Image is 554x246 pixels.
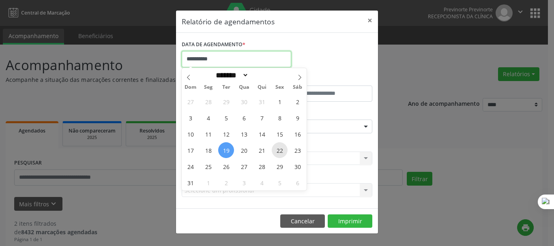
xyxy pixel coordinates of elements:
span: Agosto 16, 2025 [290,126,305,142]
span: Agosto 20, 2025 [236,142,252,158]
span: Agosto 31, 2025 [183,175,198,190]
span: Agosto 15, 2025 [272,126,288,142]
span: Agosto 14, 2025 [254,126,270,142]
span: Agosto 18, 2025 [200,142,216,158]
label: DATA DE AGENDAMENTO [182,39,245,51]
span: Setembro 1, 2025 [200,175,216,190]
span: Agosto 2, 2025 [290,94,305,109]
span: Agosto 25, 2025 [200,158,216,174]
span: Agosto 23, 2025 [290,142,305,158]
input: Year [249,71,275,79]
button: Cancelar [280,214,325,228]
span: Agosto 24, 2025 [183,158,198,174]
span: Setembro 2, 2025 [218,175,234,190]
span: Julho 31, 2025 [254,94,270,109]
label: ATÉ [279,73,372,86]
span: Agosto 26, 2025 [218,158,234,174]
span: Qua [235,85,253,90]
span: Agosto 17, 2025 [183,142,198,158]
span: Agosto 12, 2025 [218,126,234,142]
button: Close [362,11,378,30]
span: Agosto 21, 2025 [254,142,270,158]
select: Month [213,71,249,79]
span: Julho 27, 2025 [183,94,198,109]
span: Setembro 4, 2025 [254,175,270,190]
span: Dom [182,85,200,90]
span: Agosto 10, 2025 [183,126,198,142]
span: Seg [200,85,217,90]
h5: Relatório de agendamentos [182,16,275,27]
span: Agosto 6, 2025 [236,110,252,126]
span: Agosto 3, 2025 [183,110,198,126]
span: Agosto 30, 2025 [290,158,305,174]
span: Setembro 6, 2025 [290,175,305,190]
span: Agosto 11, 2025 [200,126,216,142]
span: Qui [253,85,271,90]
span: Agosto 28, 2025 [254,158,270,174]
span: Agosto 22, 2025 [272,142,288,158]
span: Julho 29, 2025 [218,94,234,109]
span: Julho 30, 2025 [236,94,252,109]
span: Agosto 13, 2025 [236,126,252,142]
span: Julho 28, 2025 [200,94,216,109]
button: Imprimir [328,214,372,228]
span: Agosto 1, 2025 [272,94,288,109]
span: Agosto 27, 2025 [236,158,252,174]
span: Agosto 4, 2025 [200,110,216,126]
span: Sex [271,85,289,90]
span: Agosto 5, 2025 [218,110,234,126]
span: Agosto 7, 2025 [254,110,270,126]
span: Agosto 8, 2025 [272,110,288,126]
span: Agosto 9, 2025 [290,110,305,126]
span: Setembro 3, 2025 [236,175,252,190]
span: Setembro 5, 2025 [272,175,288,190]
span: Agosto 19, 2025 [218,142,234,158]
span: Agosto 29, 2025 [272,158,288,174]
span: Sáb [289,85,307,90]
span: Ter [217,85,235,90]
